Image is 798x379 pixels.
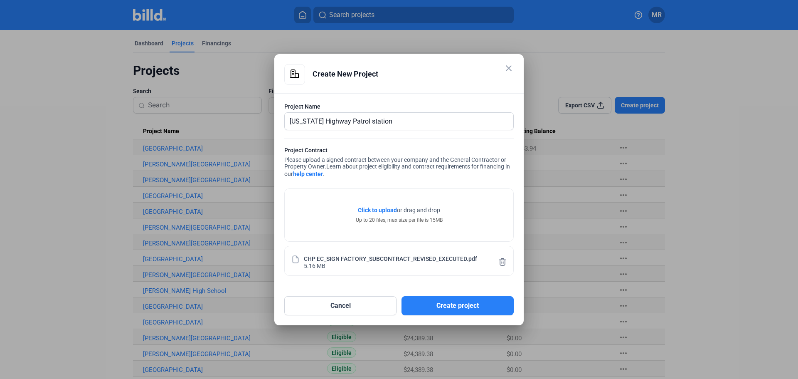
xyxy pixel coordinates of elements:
div: Please upload a signed contract between your company and the General Contractor or Property Owner. [284,146,514,180]
div: 5.16 MB [304,262,325,269]
a: help center [293,171,323,177]
span: or drag and drop [397,206,440,214]
mat-icon: close [504,63,514,73]
div: Create New Project [313,64,514,84]
div: Up to 20 files, max size per file is 15MB [356,216,443,224]
span: Learn about project eligibility and contract requirements for financing in our . [284,163,510,177]
button: Cancel [284,296,397,315]
div: Project Contract [284,146,514,156]
span: Click to upload [358,207,397,213]
button: Create project [401,296,514,315]
div: CHP EC_SIGN FACTORY_SUBCONTRACT_REVISED_EXECUTED.pdf [304,255,477,262]
div: Project Name [284,102,514,111]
